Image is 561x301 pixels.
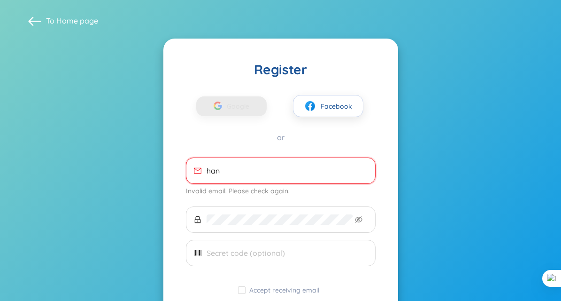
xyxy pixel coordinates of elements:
input: Secret code (optional) [207,248,368,258]
button: Google [196,96,267,116]
span: Accept receiving email [246,286,323,294]
div: Register [186,61,376,78]
span: lock [194,216,201,223]
span: eye-invisible [355,216,362,223]
input: Email [207,166,368,176]
span: barcode [194,249,201,257]
span: Facebook [321,101,352,111]
span: Google [227,96,254,116]
span: To [46,16,98,26]
span: mail [194,167,201,174]
div: or [186,132,376,143]
div: Invalid email. Please check again. [186,186,376,196]
button: facebookFacebook [293,95,363,117]
a: Home page [56,16,98,25]
img: facebook [304,100,316,112]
